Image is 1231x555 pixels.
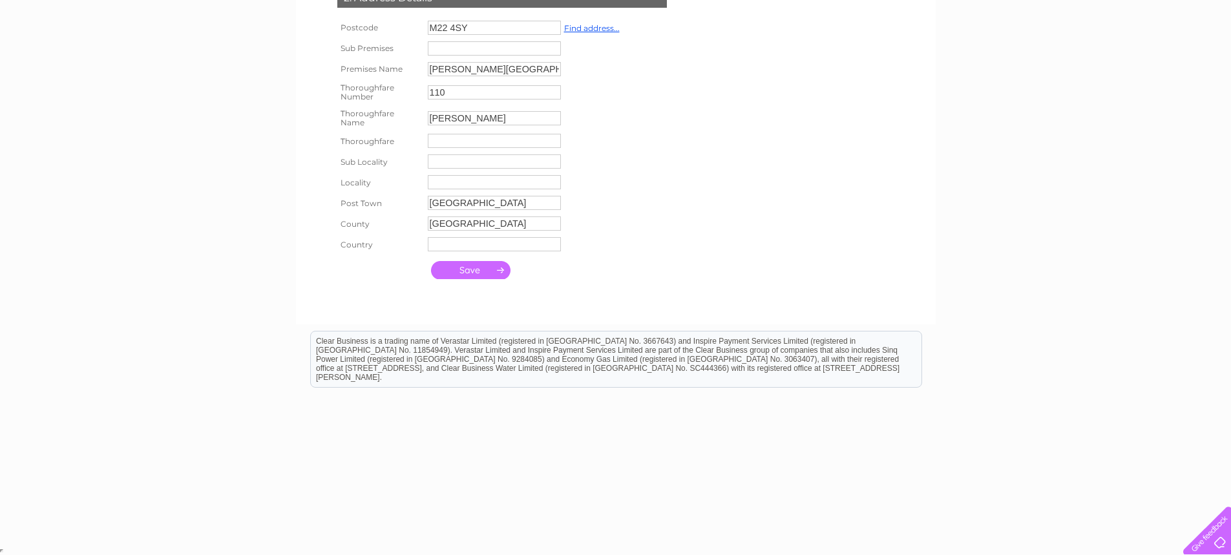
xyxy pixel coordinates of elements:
input: Submit [431,261,510,279]
a: Log out [1188,55,1219,65]
th: Sub Locality [334,151,425,172]
a: Telecoms [1072,55,1111,65]
th: Postcode [334,17,425,38]
th: Locality [334,172,425,193]
a: Water [1004,55,1028,65]
div: Clear Business is a trading name of Verastar Limited (registered in [GEOGRAPHIC_DATA] No. 3667643... [311,7,921,63]
a: 0333 014 3131 [987,6,1077,23]
img: logo.png [43,34,109,73]
a: Find address... [564,23,620,33]
th: Post Town [334,193,425,213]
th: Thoroughfare Number [334,79,425,105]
th: Premises Name [334,59,425,79]
th: Sub Premises [334,38,425,59]
a: Contact [1145,55,1177,65]
th: Country [334,234,425,255]
a: Energy [1036,55,1064,65]
th: Thoroughfare [334,131,425,151]
th: County [334,213,425,234]
a: Blog [1119,55,1137,65]
th: Thoroughfare Name [334,105,425,131]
